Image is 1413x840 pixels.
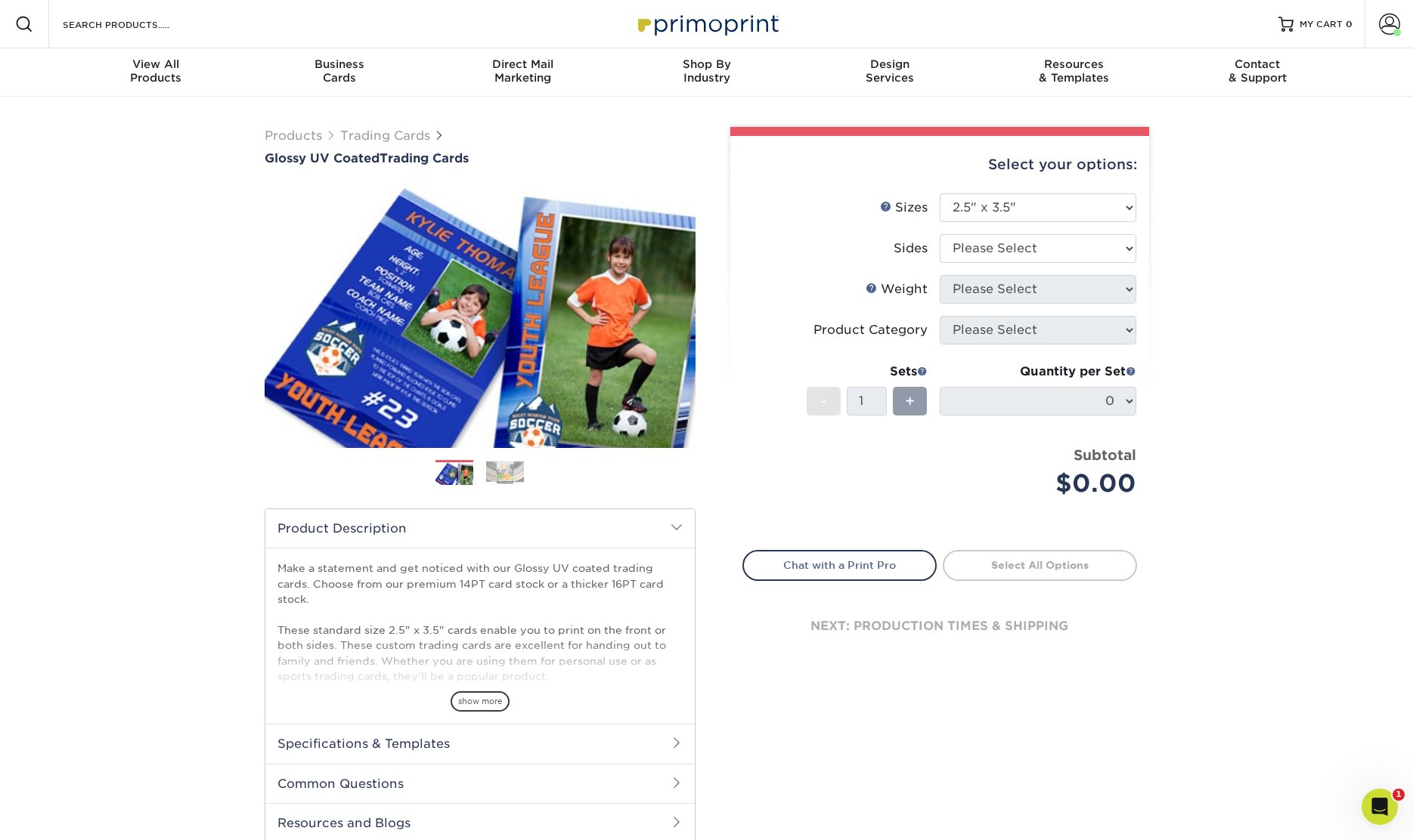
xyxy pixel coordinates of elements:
[451,691,510,712] span: show more
[742,550,937,580] a: Chat with a Print Pro
[265,764,695,803] h2: Common Questions
[1166,48,1349,97] a: Contact& Support
[894,239,928,258] div: Sides
[813,321,928,339] div: Product Category
[615,57,798,85] div: Industry
[798,57,982,85] div: Services
[742,581,1137,672] div: next: production times & shipping
[1074,446,1136,463] strong: Subtotal
[265,151,380,165] span: Glossy UV Coated
[61,15,209,33] input: SEARCH PRODUCTS.....
[277,561,683,746] p: Make a statement and get noticed with our Glossy UV coated trading cards. Choose from our premium...
[265,128,322,143] a: Products
[1166,57,1349,85] div: & Support
[905,390,915,412] span: +
[64,57,248,85] div: Products
[982,48,1166,97] a: Resources& Templates
[1393,789,1405,801] span: 1
[265,151,696,165] h1: Trading Cards
[866,280,928,298] div: Weight
[742,136,1137,193] div: Select your options:
[247,57,431,71] span: Business
[631,8,782,40] img: Primoprint
[486,461,524,484] img: Trading Cards 02
[880,199,928,217] div: Sizes
[1346,19,1353,29] span: 0
[820,390,827,412] span: -
[265,509,695,548] h2: Product Description
[340,128,430,143] a: Trading Cards
[1166,57,1349,71] span: Contact
[247,57,431,85] div: Cards
[64,57,248,71] span: View All
[982,57,1166,71] span: Resources
[265,724,695,763] h2: Specifications & Templates
[807,363,928,381] div: Sets
[951,465,1136,502] div: $0.00
[265,151,696,165] a: Glossy UV CoatedTrading Cards
[431,57,615,85] div: Marketing
[798,48,982,97] a: DesignServices
[247,48,431,97] a: BusinessCards
[1362,789,1398,825] iframe: Intercom live chat
[435,461,473,487] img: Trading Cards 01
[615,48,798,97] a: Shop ByIndustry
[1300,18,1343,31] span: MY CART
[798,57,982,71] span: Design
[982,57,1166,85] div: & Templates
[943,550,1137,580] a: Select All Options
[431,48,615,97] a: Direct MailMarketing
[615,57,798,71] span: Shop By
[431,57,615,71] span: Direct Mail
[940,363,1136,381] div: Quantity per Set
[64,48,248,97] a: View AllProducts
[265,167,696,465] img: Glossy UV Coated 01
